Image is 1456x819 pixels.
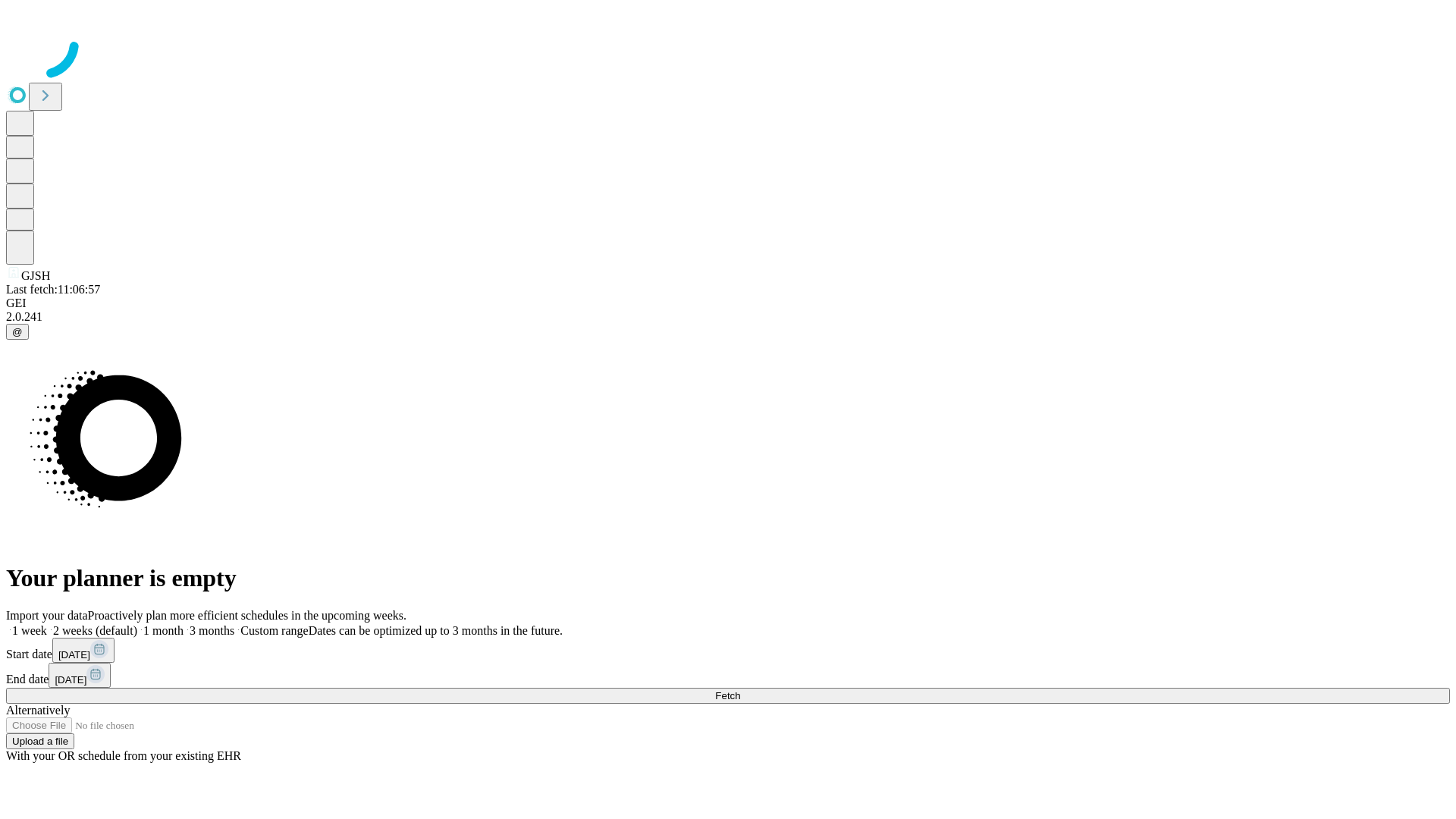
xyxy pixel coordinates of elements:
[6,704,70,717] span: Alternatively
[21,269,50,282] span: GJSH
[12,624,47,637] span: 1 week
[49,663,111,688] button: [DATE]
[55,674,86,686] span: [DATE]
[52,638,115,663] button: [DATE]
[240,624,308,637] span: Custom range
[58,649,90,661] span: [DATE]
[6,297,1450,310] div: GEI
[715,690,740,701] span: Fetch
[6,609,88,622] span: Import your data
[143,624,184,637] span: 1 month
[6,749,241,762] span: With your OR schedule from your existing EHR
[6,310,1450,324] div: 2.0.241
[190,624,234,637] span: 3 months
[6,663,1450,688] div: End date
[53,624,137,637] span: 2 weeks (default)
[12,326,23,337] span: @
[6,283,100,296] span: Last fetch: 11:06:57
[6,564,1450,592] h1: Your planner is empty
[309,624,563,637] span: Dates can be optimized up to 3 months in the future.
[6,638,1450,663] div: Start date
[6,324,29,340] button: @
[88,609,406,622] span: Proactively plan more efficient schedules in the upcoming weeks.
[6,688,1450,704] button: Fetch
[6,733,74,749] button: Upload a file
